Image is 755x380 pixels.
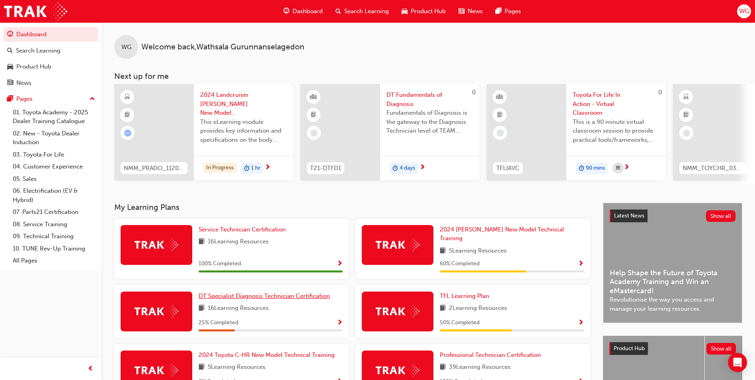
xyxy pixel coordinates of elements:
[337,259,343,269] button: Show Progress
[265,164,271,171] span: next-icon
[578,261,584,268] span: Show Progress
[90,94,95,104] span: up-icon
[578,319,584,327] span: Show Progress
[683,164,743,173] span: NMM_TOYCHR_032024_MODULE_1
[440,226,564,242] span: 2024 [PERSON_NAME] New Model Technical Training
[3,25,98,92] button: DashboardSearch LearningProduct HubNews
[344,7,389,16] span: Search Learning
[376,305,419,317] img: Trak
[200,90,287,118] span: 2024 Landcruiser [PERSON_NAME] New Model Mechanisms - Body Electrical 4
[458,6,464,16] span: news-icon
[16,46,60,55] div: Search Learning
[114,203,590,212] h3: My Learning Plans
[300,84,480,180] a: 0T21-DTFD1DT Fundamentals of DiagnosisFundamentals of Diagnosis is the gateway to the Diagnosis T...
[16,78,31,88] div: News
[609,342,736,355] a: Product HubShow all
[311,110,316,120] span: booktick-icon
[452,3,489,20] a: news-iconNews
[472,89,476,96] span: 0
[199,362,205,372] span: book-icon
[440,246,446,256] span: book-icon
[7,63,13,71] span: car-icon
[208,362,265,372] span: 5 Learning Resources
[101,72,755,81] h3: Next up for me
[10,161,98,173] a: 04. Customer Experience
[497,92,503,102] span: learningResourceType_INSTRUCTOR_LED-icon
[683,129,690,137] span: learningRecordVerb_NONE-icon
[440,292,489,300] span: TFL Learning Plan
[706,210,736,222] button: Show all
[125,110,130,120] span: booktick-icon
[10,255,98,267] a: All Pages
[141,43,304,52] span: Welcome back , Wathsala Gurunnanselagedon
[199,226,286,233] span: Service Technician Certification
[199,351,335,358] span: 2024 Toyota C-HR New Model Technical Training
[7,96,13,103] span: pages-icon
[114,84,293,180] a: NMM_PRADO_112024_MODULE_42024 Landcruiser [PERSON_NAME] New Model Mechanisms - Body Electrical 4T...
[135,364,178,376] img: Trak
[400,164,415,173] span: 4 days
[208,237,269,247] span: 16 Learning Resources
[199,259,241,268] span: 100 % Completed
[610,268,735,296] span: Help Shape the Future of Toyota Academy Training and Win an eMastercard!
[497,110,503,120] span: booktick-icon
[497,129,504,137] span: learningRecordVerb_NONE-icon
[251,164,260,173] span: 1 hr
[199,225,289,234] a: Service Technician Certification
[578,318,584,328] button: Show Progress
[199,237,205,247] span: book-icon
[10,106,98,127] a: 01. Toyota Academy - 2025 Dealer Training Catalogue
[199,318,238,327] span: 25 % Completed
[283,6,289,16] span: guage-icon
[449,362,511,372] span: 39 Learning Resources
[496,164,519,173] span: TFLIAVC
[392,163,398,174] span: duration-icon
[419,164,425,171] span: next-icon
[10,218,98,231] a: 08. Service Training
[376,364,419,376] img: Trak
[505,7,521,16] span: Pages
[199,292,333,301] a: DT Specialist Diagnosis Technician Certification
[624,164,630,171] span: next-icon
[440,292,492,301] a: TFL Learning Plan
[578,259,584,269] button: Show Progress
[199,351,338,360] a: 2024 Toyota C-HR New Model Technical Training
[200,118,287,145] span: This eLearning module provides key information and specifications on the body electrical systems ...
[440,318,480,327] span: 50 % Completed
[208,304,269,313] span: 16 Learning Resources
[489,3,527,20] a: pages-iconPages
[10,127,98,149] a: 02. New - Toyota Dealer Induction
[395,3,452,20] a: car-iconProduct Hub
[573,90,659,118] span: Toyota For Life In Action - Virtual Classroom
[199,292,330,300] span: DT Specialist Diagnosis Technician Certification
[336,6,341,16] span: search-icon
[610,295,735,313] span: Revolutionise the way you access and manage your learning resources.
[10,149,98,161] a: 03. Toyota For Life
[16,94,33,104] div: Pages
[614,212,644,219] span: Latest News
[487,84,666,180] a: 0TFLIAVCToyota For Life In Action - Virtual ClassroomThis is a 90 minute virtual classroom sessio...
[337,319,343,327] span: Show Progress
[728,353,747,372] div: Open Intercom Messenger
[310,129,318,137] span: learningRecordVerb_NONE-icon
[7,47,13,55] span: search-icon
[440,362,446,372] span: book-icon
[468,7,483,16] span: News
[10,230,98,243] a: 09. Technical Training
[244,163,250,174] span: duration-icon
[706,343,736,355] button: Show all
[3,59,98,74] a: Product Hub
[125,92,130,102] span: learningResourceType_ELEARNING-icon
[440,225,584,243] a: 2024 [PERSON_NAME] New Model Technical Training
[203,163,236,173] div: In Progress
[121,43,131,52] span: WG
[440,259,480,268] span: 60 % Completed
[7,80,13,87] span: news-icon
[737,4,751,18] button: WG
[616,163,620,173] span: calendar-icon
[739,7,749,16] span: WG
[3,43,98,58] a: Search Learning
[440,351,544,360] a: Professional Technician Certification
[199,304,205,313] span: book-icon
[603,203,742,323] a: Latest NewsShow allHelp Shape the Future of Toyota Academy Training and Win an eMastercard!Revolu...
